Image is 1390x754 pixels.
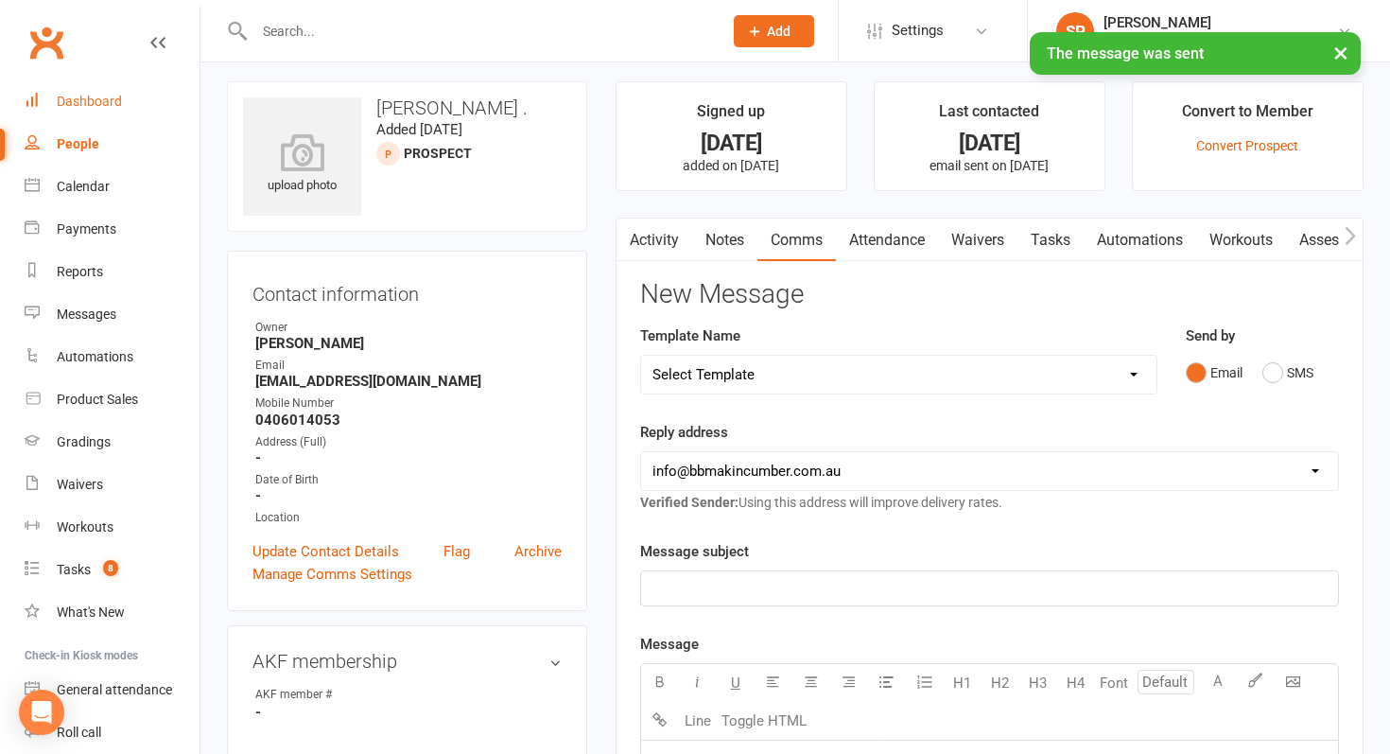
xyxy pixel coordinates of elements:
div: General attendance [57,682,172,697]
a: Tasks 8 [25,549,200,591]
div: Date of Birth [255,471,562,489]
span: Add [767,24,791,39]
h3: Contact information [252,276,562,305]
div: Roll call [57,725,101,740]
strong: Verified Sender: [640,495,738,510]
div: Product Sales [57,392,138,407]
a: Update Contact Details [252,540,399,563]
a: What's New [25,591,200,634]
a: Convert Prospect [1196,138,1298,153]
div: Workouts [57,519,113,535]
label: Message [640,633,699,656]
div: Reports [57,264,103,279]
strong: - [255,449,562,466]
input: Default [1138,670,1194,694]
strong: [EMAIL_ADDRESS][DOMAIN_NAME] [255,373,562,390]
a: Manage Comms Settings [252,563,412,586]
h3: [PERSON_NAME] . [243,97,571,118]
div: Tasks [57,562,91,577]
button: H1 [944,664,982,702]
div: SP [1056,12,1094,50]
a: General attendance kiosk mode [25,669,200,711]
button: H3 [1019,664,1057,702]
div: Location [255,509,562,527]
button: × [1324,32,1358,73]
div: People [57,136,99,151]
a: Waivers [938,219,1017,262]
a: People [25,123,200,166]
a: Activity [617,219,692,262]
button: A [1199,664,1237,702]
a: Product Sales [25,378,200,421]
div: Messages [57,307,116,322]
span: Settings [892,9,944,52]
a: Automations [25,336,200,378]
a: Comms [757,219,836,262]
div: What's New [57,605,125,620]
a: Automations [1084,219,1196,262]
div: Email [255,357,562,375]
input: Search... [249,18,709,44]
div: Open Intercom Messenger [19,690,64,735]
a: Waivers [25,464,200,506]
div: Gradings [57,434,111,449]
div: Dashboard [57,94,122,109]
div: Calendar [57,179,110,194]
button: SMS [1262,355,1313,391]
div: [PERSON_NAME] [1103,14,1337,31]
strong: [PERSON_NAME] [255,335,562,352]
strong: 0406014053 [255,412,562,429]
p: added on [DATE] [634,158,829,173]
div: Owner [255,319,562,337]
time: Added [DATE] [376,121,462,138]
div: [DATE] [634,133,829,153]
h3: AKF membership [252,651,562,672]
button: Font [1095,664,1133,702]
div: Automations [57,349,133,364]
a: Payments [25,208,200,251]
a: Archive [514,540,562,563]
div: Black Belt Martial Arts Kincumber South [1103,31,1337,48]
span: Using this address will improve delivery rates. [640,495,1002,510]
div: Convert to Member [1182,99,1313,133]
div: [DATE] [892,133,1087,153]
div: Waivers [57,477,103,492]
a: Workouts [1196,219,1286,262]
a: Gradings [25,421,200,464]
label: Message subject [640,540,749,563]
a: Workouts [25,506,200,549]
div: Address (Full) [255,433,562,451]
strong: - [255,704,562,721]
a: Tasks [1017,219,1084,262]
button: U [717,664,755,702]
a: Messages [25,293,200,336]
div: The message was sent [1030,32,1361,75]
a: Roll call [25,711,200,754]
button: H4 [1057,664,1095,702]
p: email sent on [DATE] [892,158,1087,173]
a: Calendar [25,166,200,208]
button: Email [1186,355,1242,391]
button: H2 [982,664,1019,702]
a: Notes [692,219,757,262]
h3: New Message [640,280,1339,309]
div: Mobile Number [255,395,562,412]
snap: prospect [404,146,472,161]
label: Template Name [640,324,740,347]
a: Reports [25,251,200,293]
button: Toggle HTML [717,702,811,740]
label: Send by [1186,324,1235,347]
span: 8 [103,560,118,576]
span: U [731,675,740,692]
label: Reply address [640,421,728,444]
strong: - [255,487,562,504]
button: Add [734,15,814,47]
a: Dashboard [25,80,200,123]
div: AKF member # [255,686,411,704]
a: Flag [443,540,470,563]
button: Line [679,702,717,740]
div: Payments [57,221,116,237]
a: Clubworx [23,19,70,66]
a: Attendance [836,219,938,262]
div: Signed up [697,99,765,133]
